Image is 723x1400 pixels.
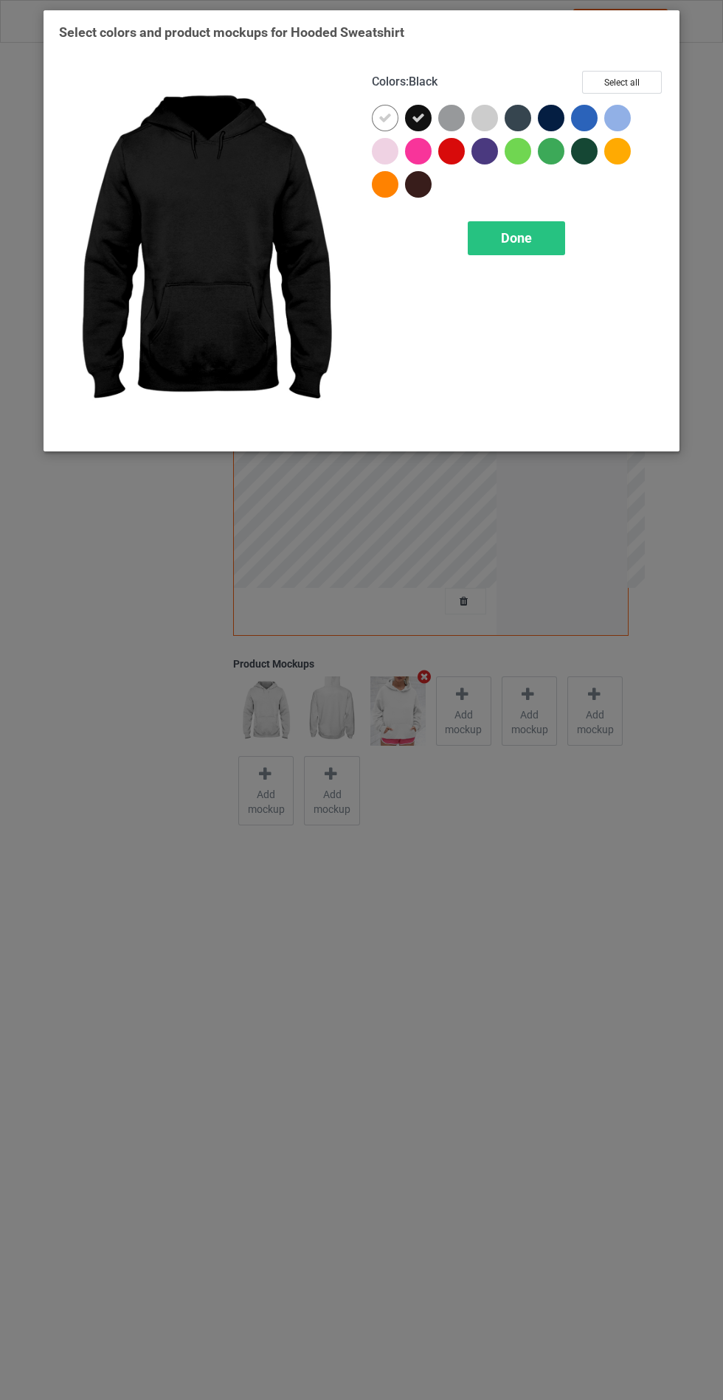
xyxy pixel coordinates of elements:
h4: : [372,74,437,90]
span: Black [409,74,437,89]
span: Select colors and product mockups for Hooded Sweatshirt [59,24,404,40]
img: regular.jpg [59,71,351,436]
span: Colors [372,74,406,89]
span: Done [501,230,532,246]
button: Select all [582,71,662,94]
